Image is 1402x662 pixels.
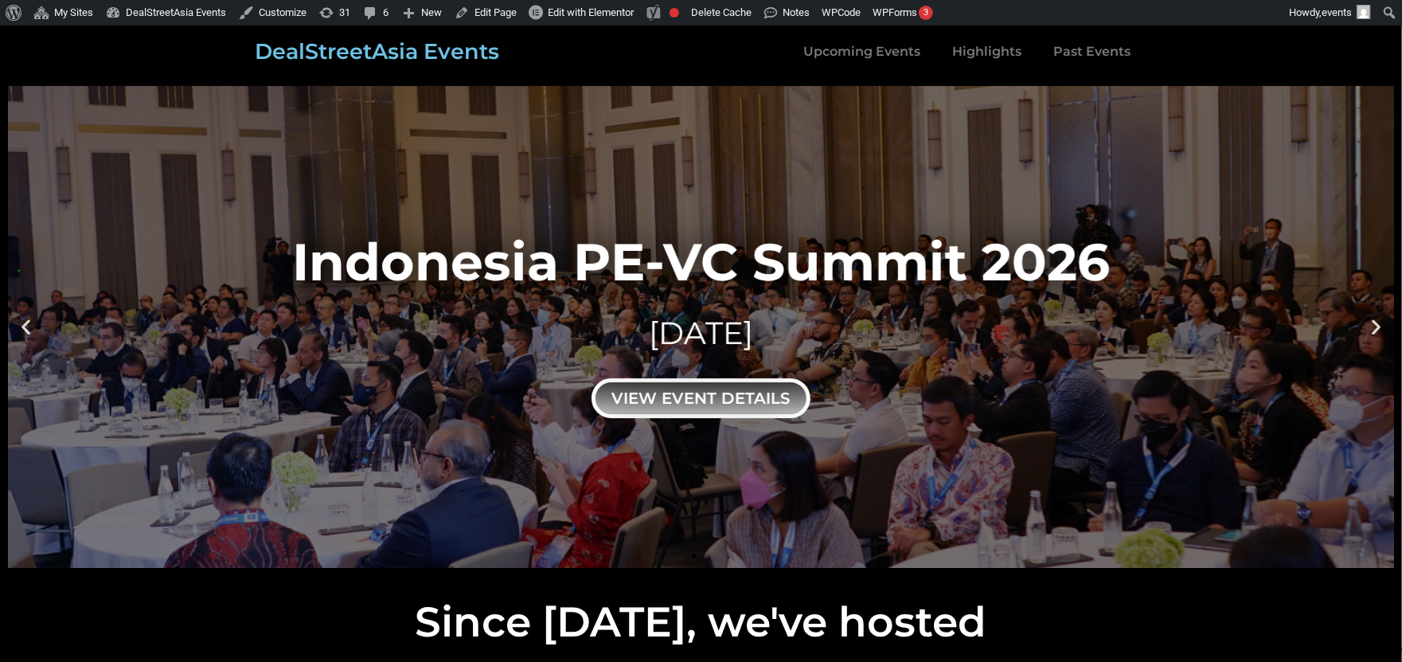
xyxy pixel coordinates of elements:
[292,311,1110,355] div: [DATE]
[292,236,1110,288] div: Indonesia PE-VC Summit 2026
[548,6,634,18] span: Edit with Elementor
[670,8,679,18] div: Focus keyphrase not set
[8,86,1394,568] a: Indonesia PE-VC Summit 2026[DATE]view event details
[937,33,1038,70] a: Highlights
[256,38,500,65] a: DealStreetAsia Events
[1038,33,1147,70] a: Past Events
[8,601,1394,643] h2: Since [DATE], we've hosted
[788,33,937,70] a: Upcoming Events
[919,6,933,20] div: 3
[1366,317,1386,337] div: Next slide
[1322,6,1352,18] span: events
[706,554,711,558] span: Go to slide 2
[16,317,36,337] div: Previous slide
[592,378,810,418] div: view event details
[692,554,697,558] span: Go to slide 1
